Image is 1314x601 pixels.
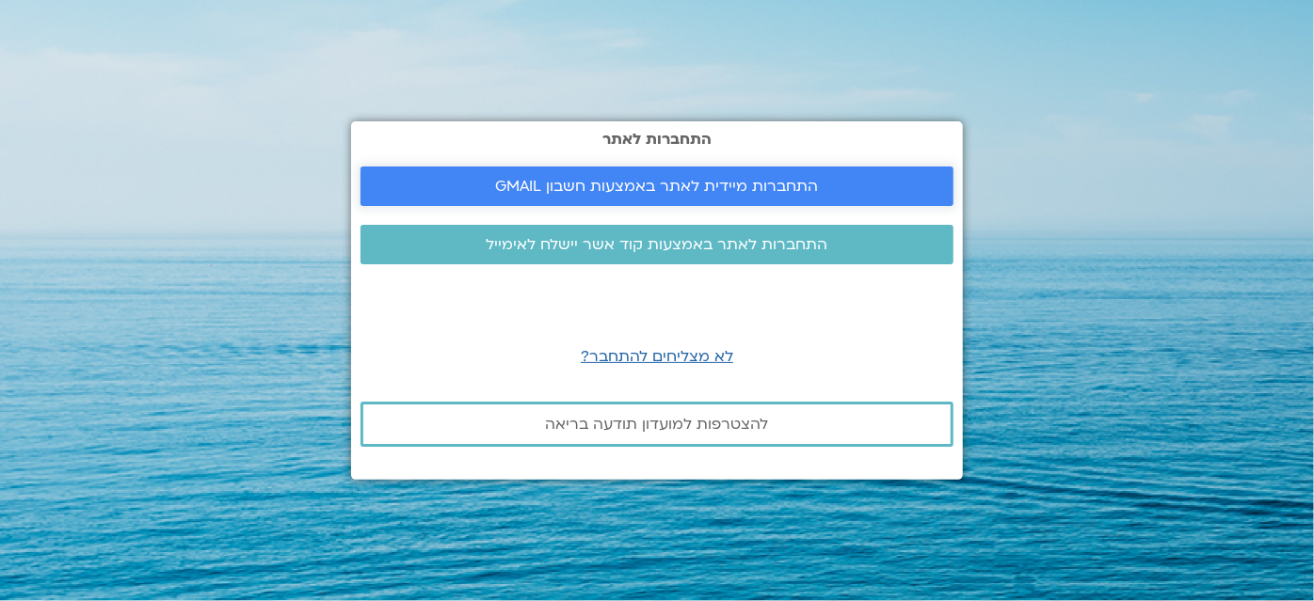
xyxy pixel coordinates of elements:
span: התחברות לאתר באמצעות קוד אשר יישלח לאימייל [487,236,828,253]
span: התחברות מיידית לאתר באמצעות חשבון GMAIL [496,178,819,195]
a: התחברות לאתר באמצעות קוד אשר יישלח לאימייל [361,225,953,264]
h2: התחברות לאתר [361,131,953,148]
span: להצטרפות למועדון תודעה בריאה [546,416,769,433]
a: להצטרפות למועדון תודעה בריאה [361,402,953,447]
a: לא מצליחים להתחבר? [581,346,733,367]
a: התחברות מיידית לאתר באמצעות חשבון GMAIL [361,166,953,206]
